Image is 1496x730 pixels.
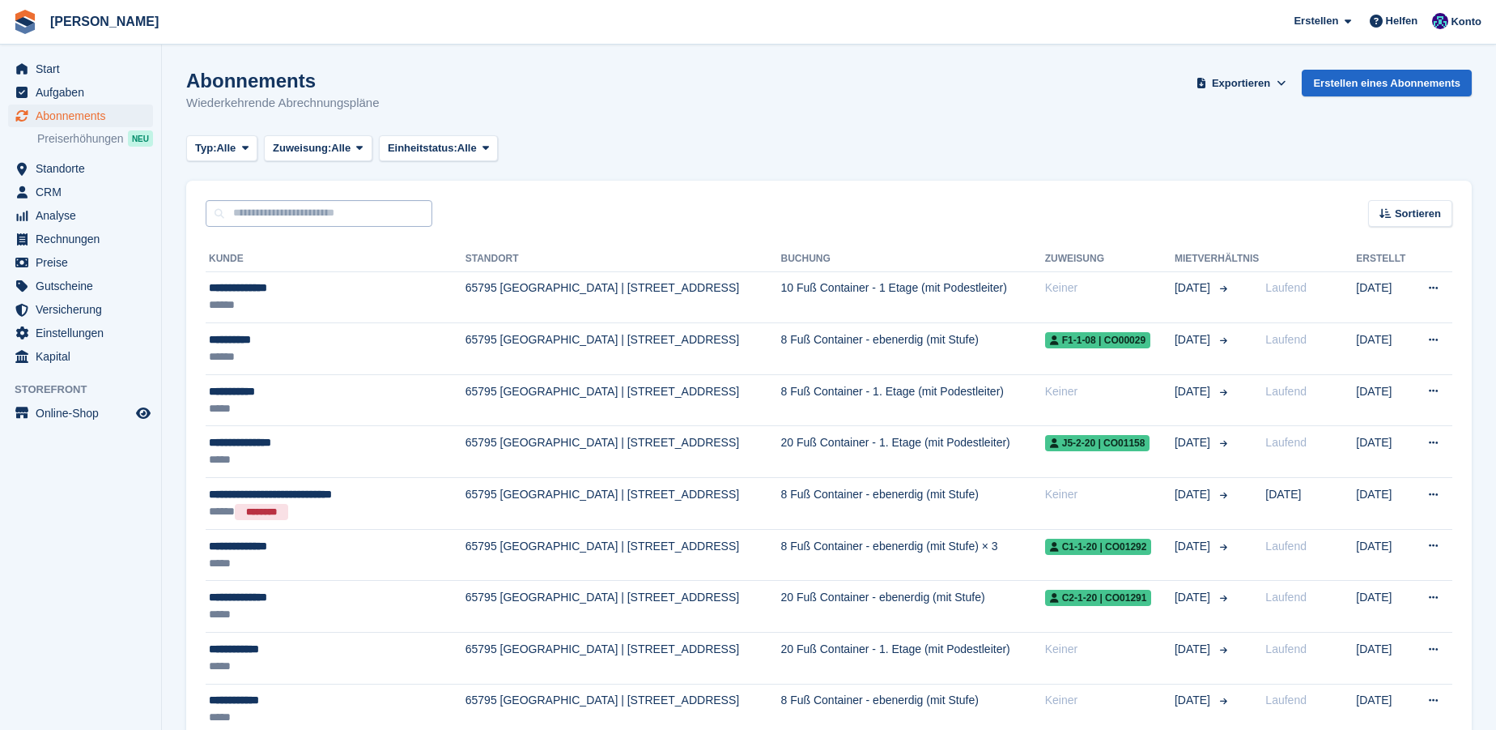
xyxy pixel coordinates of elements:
span: Alle [457,140,477,156]
span: Aufgaben [36,81,133,104]
span: Laufend [1265,694,1307,707]
span: Versicherung [36,298,133,321]
td: 65795 [GEOGRAPHIC_DATA] | [STREET_ADDRESS] [465,478,781,530]
h1: Abonnements [186,70,380,92]
a: menu [8,157,153,180]
td: 8 Fuß Container - ebenerdig (mit Stufe) [781,478,1045,530]
span: Analyse [36,204,133,227]
a: Preiserhöhungen NEU [37,130,153,147]
p: Wiederkehrende Abrechnungspläne [186,94,380,113]
span: Erstellen [1294,13,1338,29]
a: menu [8,322,153,344]
td: 65795 [GEOGRAPHIC_DATA] | [STREET_ADDRESS] [465,374,781,426]
span: [DATE] [1175,486,1213,503]
th: Erstellt [1356,246,1413,272]
th: Buchung [781,246,1045,272]
td: [DATE] [1356,581,1413,633]
div: NEU [128,130,153,147]
div: Keiner [1045,383,1175,400]
td: 8 Fuß Container - ebenerdig (mit Stufe) × 3 [781,529,1045,581]
span: Einheitstatus: [388,140,457,156]
a: [PERSON_NAME] [44,8,165,35]
span: [DATE] [1265,488,1301,501]
td: 65795 [GEOGRAPHIC_DATA] | [STREET_ADDRESS] [465,271,781,323]
span: [DATE] [1175,692,1213,709]
td: 20 Fuß Container - ebenerdig (mit Stufe) [781,581,1045,633]
td: 20 Fuß Container - 1. Etage (mit Podestleiter) [781,632,1045,684]
img: Thomas Lerch [1432,13,1448,29]
span: Einstellungen [36,322,133,344]
span: [DATE] [1175,434,1213,451]
span: Abonnements [36,105,133,127]
span: Laufend [1265,436,1307,449]
span: Helfen [1386,13,1418,29]
td: 8 Fuß Container - ebenerdig (mit Stufe) [781,323,1045,375]
span: [DATE] [1175,383,1213,400]
a: Speisekarte [8,402,153,425]
span: Typ: [195,140,216,156]
th: Zuweisung [1045,246,1175,272]
th: Standort [465,246,781,272]
span: Laufend [1265,385,1307,398]
span: F1-1-08 | co00029 [1045,332,1150,348]
a: menu [8,275,153,297]
div: Keiner [1045,692,1175,709]
td: 65795 [GEOGRAPHIC_DATA] | [STREET_ADDRESS] [465,529,781,581]
button: Einheitstatus: Alle [379,135,499,162]
th: Mietverhältnis [1175,246,1259,272]
span: [DATE] [1175,589,1213,606]
img: stora-icon-8386f47178a22dfd0bd8f6a31ec36ba5ce8667c1dd55bd0f319d3a0aa187defe.svg [13,10,37,34]
td: 65795 [GEOGRAPHIC_DATA] | [STREET_ADDRESS] [465,426,781,478]
td: [DATE] [1356,529,1413,581]
span: Start [36,58,133,80]
span: [DATE] [1175,641,1213,658]
button: Zuweisung: Alle [264,135,372,162]
a: Vorschau-Shop [134,403,153,423]
a: Erstellen eines Abonnements [1302,70,1472,96]
span: Storefront [15,382,161,398]
td: 65795 [GEOGRAPHIC_DATA] | [STREET_ADDRESS] [465,581,781,633]
span: Laufend [1265,540,1307,553]
span: Alle [331,140,351,156]
a: menu [8,81,153,104]
td: [DATE] [1356,323,1413,375]
span: Konto [1451,14,1481,30]
a: menu [8,204,153,227]
span: Laufend [1265,333,1307,346]
a: menu [8,105,153,127]
span: Laufend [1265,642,1307,655]
td: 65795 [GEOGRAPHIC_DATA] | [STREET_ADDRESS] [465,632,781,684]
button: Exportieren [1193,70,1290,96]
span: [DATE] [1175,280,1213,297]
div: Keiner [1045,641,1175,658]
span: [DATE] [1175,538,1213,555]
span: Gutscheine [36,275,133,297]
span: Exportieren [1212,75,1270,92]
a: menu [8,181,153,203]
td: 8 Fuß Container - 1. Etage (mit Podestleiter) [781,374,1045,426]
span: Standorte [36,157,133,180]
span: Kapital [36,345,133,368]
span: [DATE] [1175,331,1213,348]
div: Keiner [1045,280,1175,297]
td: [DATE] [1356,374,1413,426]
a: menu [8,298,153,321]
span: Laufend [1265,591,1307,604]
td: [DATE] [1356,632,1413,684]
th: Kunde [206,246,465,272]
a: menu [8,58,153,80]
td: [DATE] [1356,271,1413,323]
span: Laufend [1265,281,1307,294]
button: Typ: Alle [186,135,257,162]
a: menu [8,251,153,274]
td: 10 Fuß Container - 1 Etage (mit Podestleiter) [781,271,1045,323]
a: menu [8,345,153,368]
a: menu [8,228,153,250]
td: [DATE] [1356,478,1413,530]
span: Preiserhöhungen [37,131,124,147]
span: J5-2-20 | co01158 [1045,435,1150,451]
span: Online-Shop [36,402,133,425]
span: C2-1-20 | co01291 [1045,590,1152,606]
span: Preise [36,251,133,274]
td: [DATE] [1356,426,1413,478]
